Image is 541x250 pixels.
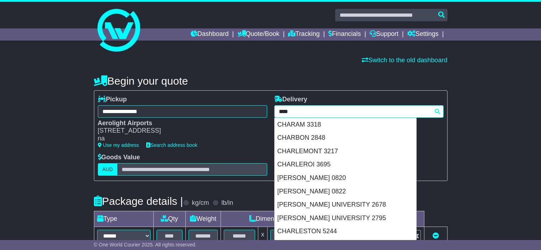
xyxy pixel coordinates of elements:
div: CHARAM 3318 [275,118,416,132]
div: Aerolight Airports [98,119,260,127]
a: Support [370,28,398,41]
td: x [258,227,267,245]
div: [PERSON_NAME] 0820 [275,171,416,185]
a: Settings [407,28,439,41]
div: CHARLEMONT 3217 [275,145,416,158]
div: CHARLESTON 5244 [275,225,416,238]
label: lb/in [221,199,233,207]
td: Qty [153,211,186,227]
span: © One World Courier 2025. All rights reserved. [94,242,197,248]
td: Weight [186,211,221,227]
a: Use my address [98,142,139,148]
label: AUD [98,163,118,176]
div: [PERSON_NAME] 0822 [275,185,416,198]
label: kg/cm [192,199,209,207]
div: [STREET_ADDRESS] [98,127,260,135]
td: Type [94,211,153,227]
label: Delivery [274,96,307,103]
a: Remove this item [433,232,439,239]
label: Pickup [98,96,127,103]
typeahead: Please provide city [274,105,444,118]
a: Quote/Book [237,28,279,41]
td: Dimensions (L x W x H) [221,211,351,227]
div: [PERSON_NAME] UNIVERSITY 2678 [275,198,416,212]
a: Switch to the old dashboard [362,57,447,64]
h4: Begin your quote [94,75,447,87]
a: Dashboard [191,28,229,41]
div: na [98,135,260,143]
h4: Package details | [94,195,183,207]
div: CHARBON 2848 [275,131,416,145]
a: Tracking [288,28,319,41]
label: Goods Value [98,154,140,161]
a: Financials [328,28,361,41]
div: CHARLEROI 3695 [275,158,416,171]
a: Search address book [146,142,197,148]
div: [PERSON_NAME] UNIVERSITY 2795 [275,212,416,225]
